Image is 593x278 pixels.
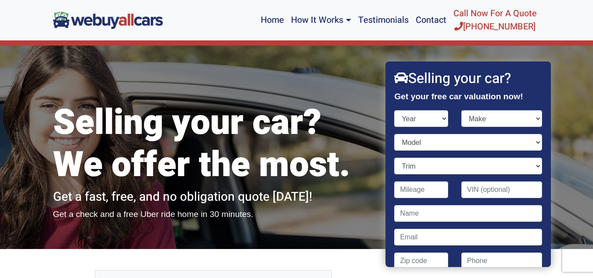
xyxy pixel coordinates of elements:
[395,229,542,246] input: Email
[395,181,449,198] input: Mileage
[53,190,374,205] h2: Get a fast, free, and no obligation quote [DATE]!
[461,253,542,269] input: Phone
[53,102,374,186] h1: Selling your car? We offer the most.
[395,70,542,87] h2: Selling your car?
[395,253,449,269] input: Zip code
[355,4,412,37] a: Testimonials
[412,4,450,37] a: Contact
[53,11,163,29] img: We Buy All Cars in NJ logo
[395,92,523,101] strong: Get your free car valuation now!
[288,4,354,37] a: How It Works
[257,4,288,37] a: Home
[461,181,542,198] input: VIN (optional)
[53,208,374,221] p: Get a check and a free Uber ride home in 30 minutes.
[450,4,540,37] a: Call Now For A Quote[PHONE_NUMBER]
[395,205,542,222] input: Name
